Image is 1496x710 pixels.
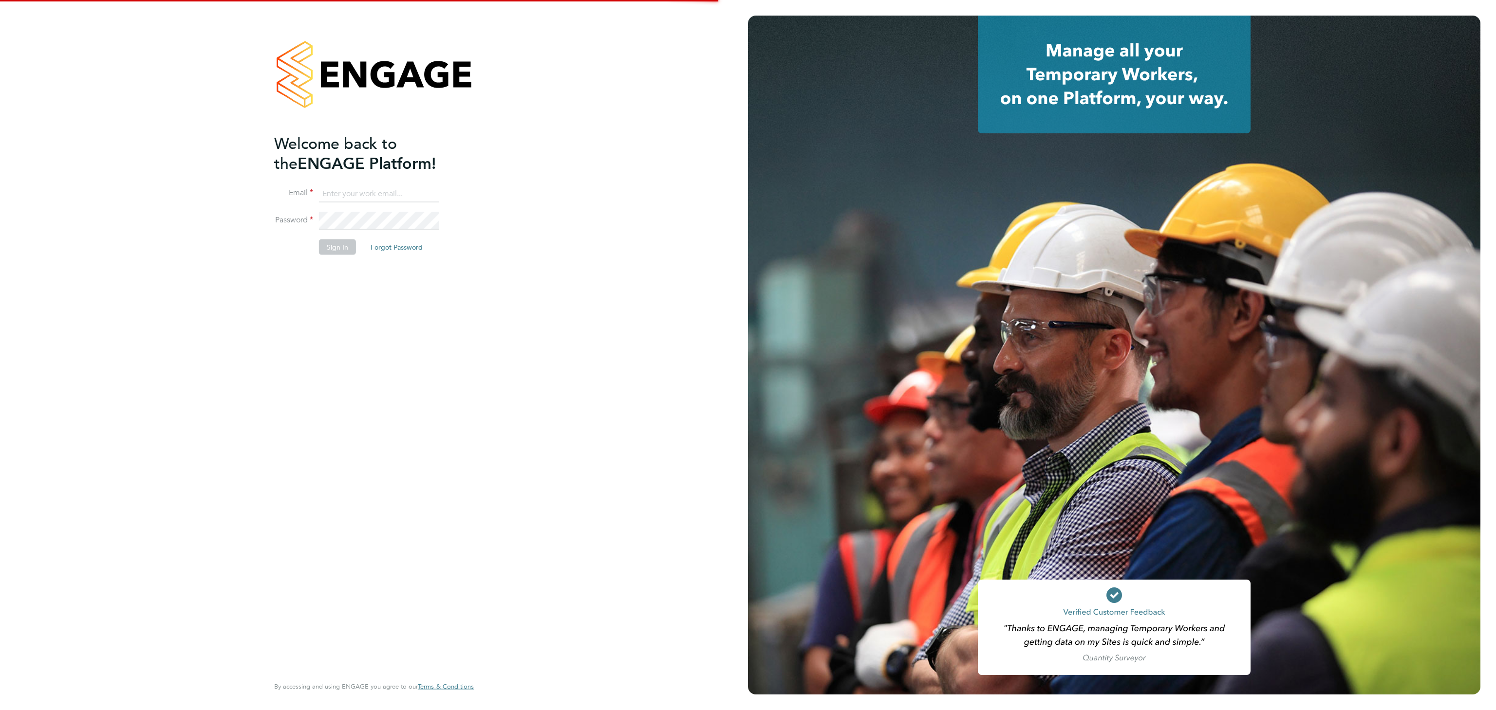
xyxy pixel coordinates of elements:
[363,239,430,255] button: Forgot Password
[274,134,397,173] span: Welcome back to the
[274,133,464,173] h2: ENGAGE Platform!
[319,185,439,202] input: Enter your work email...
[319,239,356,255] button: Sign In
[274,682,474,691] span: By accessing and using ENGAGE you agree to our
[274,215,313,225] label: Password
[274,188,313,198] label: Email
[418,683,474,691] a: Terms & Conditions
